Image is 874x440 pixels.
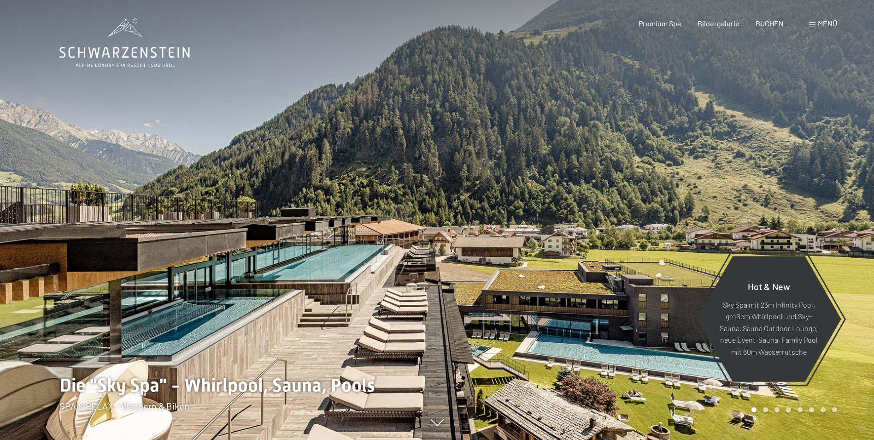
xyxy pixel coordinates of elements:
span: Hot & New [748,280,790,291]
div: Carousel Pagination [748,407,837,412]
span: Menü [818,19,837,28]
div: Carousel Page 1 (Current Slide) [751,407,757,412]
a: Bildergalerie [698,19,739,28]
a: BUCHEN [756,19,784,28]
a: Hot & New Sky Spa mit 23m Infinity Pool, großem Whirlpool und Sky-Sauna, Sauna Outdoor Lounge, ne... [696,256,842,382]
div: Carousel Page 4 [786,407,791,412]
div: Carousel Page 7 [821,407,826,412]
a: Premium Spa [639,19,681,28]
p: Sky Spa mit 23m Infinity Pool, großem Whirlpool und Sky-Sauna, Sauna Outdoor Lounge, neue Event-S... [719,298,819,357]
div: Carousel Page 8 [832,407,837,412]
div: Carousel Page 6 [809,407,814,412]
div: Carousel Page 2 [763,407,768,412]
div: Carousel Page 5 [798,407,803,412]
div: Carousel Page 3 [774,407,780,412]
